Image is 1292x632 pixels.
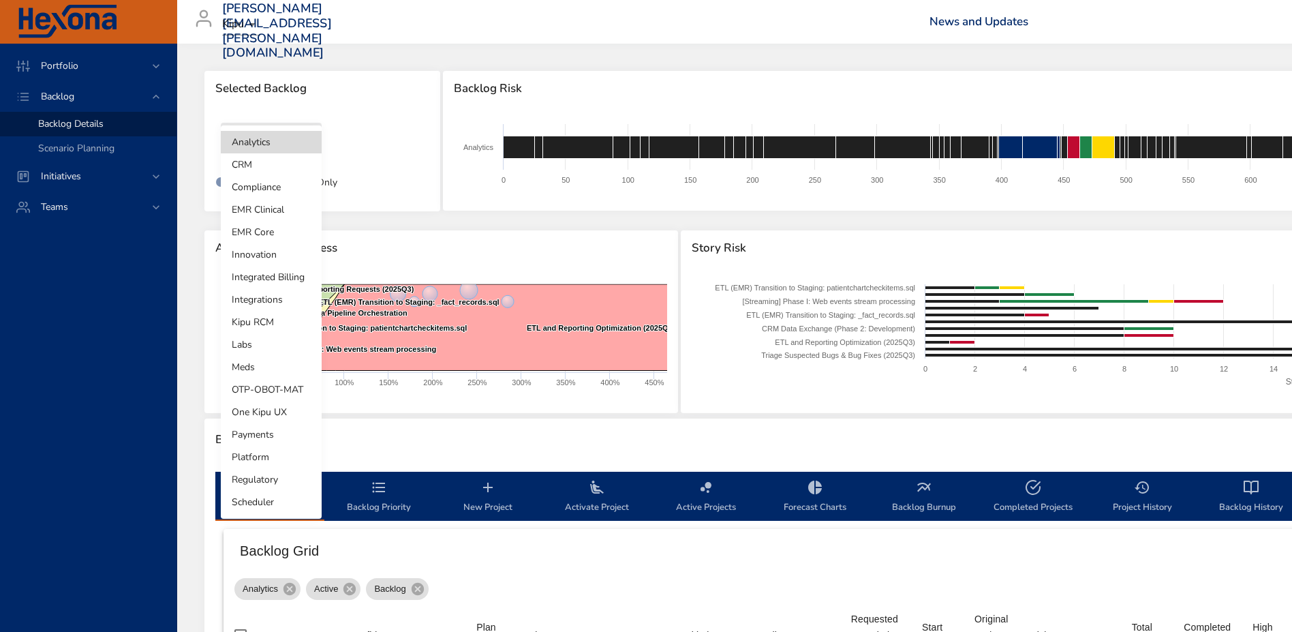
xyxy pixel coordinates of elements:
li: Innovation [221,243,322,266]
li: Integrations [221,288,322,311]
li: Labs [221,333,322,356]
li: Meds [221,356,322,378]
li: Analytics [221,131,322,153]
li: Regulatory [221,468,322,491]
li: One Kipu UX [221,401,322,423]
li: Payments [221,423,322,446]
li: Scheduler [221,491,322,513]
li: EMR Clinical [221,198,322,221]
li: Platform [221,446,322,468]
li: CRM [221,153,322,176]
li: Integrated Billing [221,266,322,288]
li: Kipu RCM [221,311,322,333]
li: Compliance [221,176,322,198]
li: EMR Core [221,221,322,243]
li: OTP-OBOT-MAT [221,378,322,401]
